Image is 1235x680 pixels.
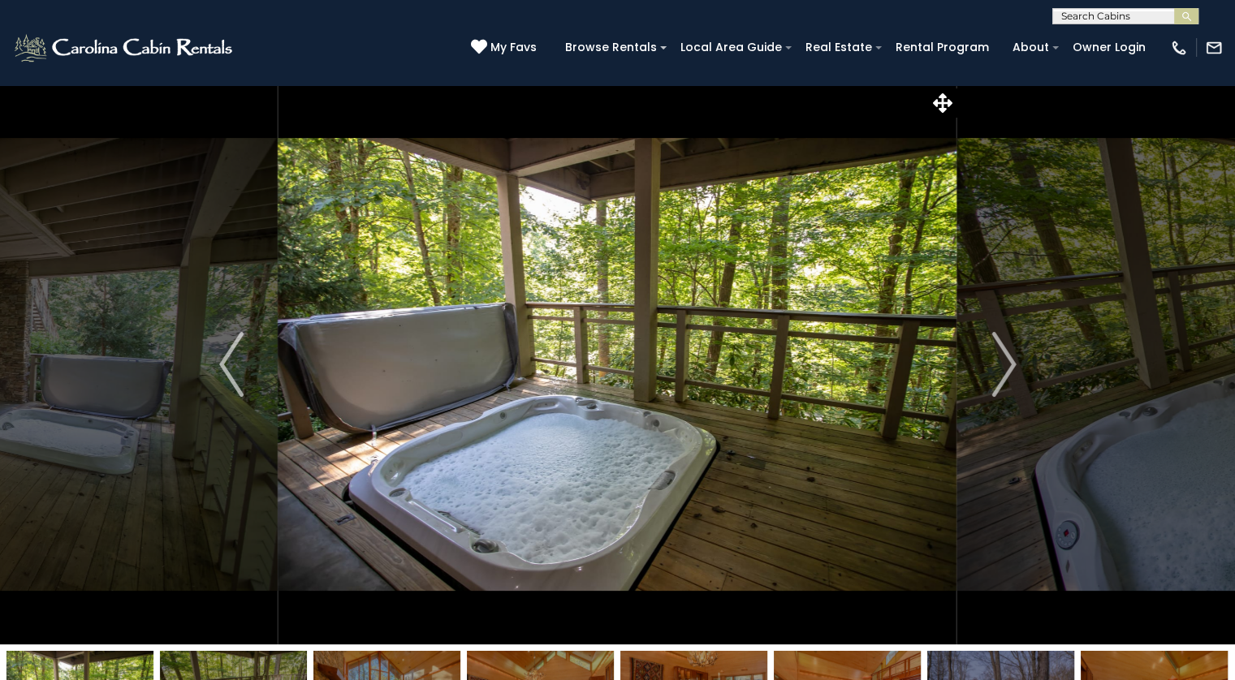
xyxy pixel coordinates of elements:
[557,35,665,60] a: Browse Rentals
[991,332,1016,397] img: arrow
[1205,39,1223,57] img: mail-regular-white.png
[797,35,880,60] a: Real Estate
[1170,39,1188,57] img: phone-regular-white.png
[12,32,237,64] img: White-1-2.png
[957,84,1051,644] button: Next
[672,35,790,60] a: Local Area Guide
[219,332,244,397] img: arrow
[1004,35,1057,60] a: About
[185,84,279,644] button: Previous
[471,39,541,57] a: My Favs
[490,39,537,56] span: My Favs
[1064,35,1154,60] a: Owner Login
[887,35,997,60] a: Rental Program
